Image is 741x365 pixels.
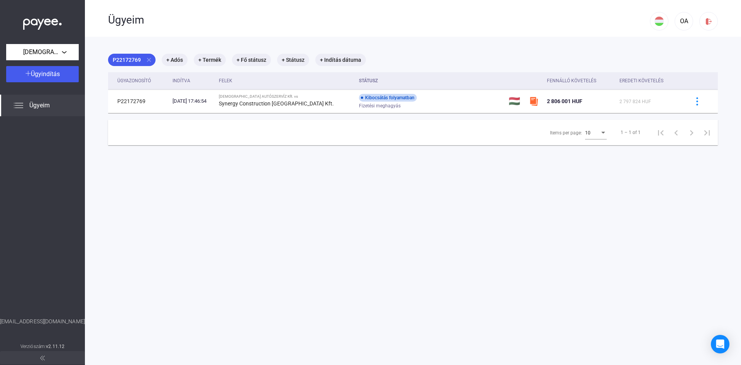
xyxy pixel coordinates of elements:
[699,125,715,140] button: Last page
[25,71,31,76] img: plus-white.svg
[108,54,156,66] mat-chip: P22172769
[693,97,701,105] img: more-blue
[619,76,663,85] div: Eredeti követelés
[173,76,190,85] div: Indítva
[547,76,596,85] div: Fennálló követelés
[31,70,60,78] span: Ügyindítás
[655,17,664,26] img: HU
[219,76,232,85] div: Felek
[23,14,62,30] img: white-payee-white-dot.svg
[621,128,641,137] div: 1 – 1 of 1
[506,90,526,113] td: 🇭🇺
[585,130,590,136] span: 10
[162,54,188,66] mat-chip: + Adós
[6,66,79,82] button: Ügyindítás
[315,54,366,66] mat-chip: + Indítás dátuma
[232,54,271,66] mat-chip: + Fő státusz
[619,76,679,85] div: Eredeti követelés
[356,72,506,90] th: Státusz
[46,344,64,349] strong: v2.11.12
[29,101,50,110] span: Ügyeim
[689,93,705,109] button: more-blue
[699,12,718,31] button: logout-red
[585,128,607,137] mat-select: Items per page:
[547,98,582,104] span: 2 806 001 HUF
[684,125,699,140] button: Next page
[117,76,151,85] div: Ügyazonosító
[711,335,729,353] div: Open Intercom Messenger
[219,94,353,99] div: [DEMOGRAPHIC_DATA] AUTÓSZERVÍZ Kft. vs
[550,128,582,138] div: Items per page:
[108,14,650,27] div: Ügyeim
[108,90,169,113] td: P22172769
[173,97,213,105] div: [DATE] 17:46:54
[14,101,23,110] img: list.svg
[194,54,226,66] mat-chip: + Termék
[6,44,79,60] button: [DEMOGRAPHIC_DATA] AUTÓSZERVÍZ Kft.
[653,125,668,140] button: First page
[219,76,353,85] div: Felek
[668,125,684,140] button: Previous page
[219,100,334,107] strong: Synergy Construction [GEOGRAPHIC_DATA] Kft.
[23,48,62,57] span: [DEMOGRAPHIC_DATA] AUTÓSZERVÍZ Kft.
[677,17,690,26] div: OA
[359,94,417,102] div: Kibocsátás folyamatban
[650,12,668,31] button: HU
[359,101,401,110] span: Fizetési meghagyás
[619,99,651,104] span: 2 797 824 HUF
[277,54,309,66] mat-chip: + Státusz
[145,56,152,63] mat-icon: close
[675,12,693,31] button: OA
[117,76,166,85] div: Ügyazonosító
[529,97,538,106] img: szamlazzhu-mini
[705,17,713,25] img: logout-red
[173,76,213,85] div: Indítva
[547,76,613,85] div: Fennálló követelés
[40,356,45,360] img: arrow-double-left-grey.svg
